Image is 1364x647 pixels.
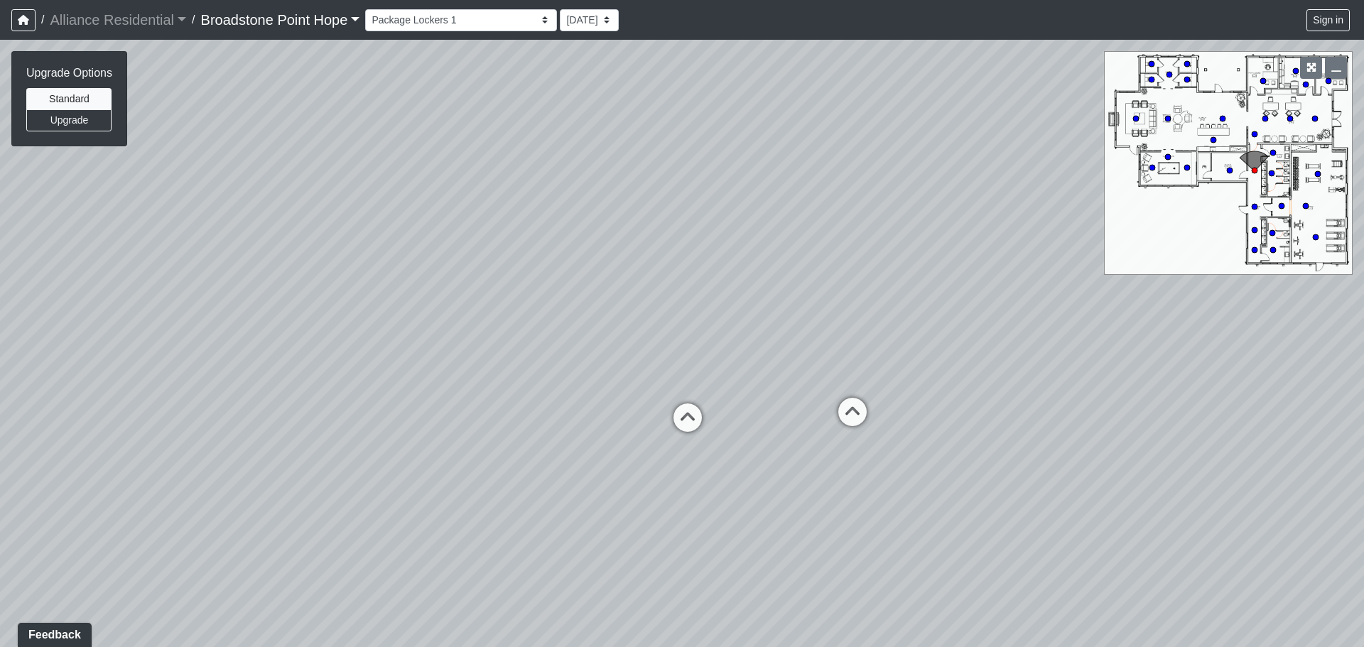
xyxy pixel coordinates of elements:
button: Standard [26,88,112,110]
iframe: Ybug feedback widget [11,619,94,647]
button: Sign in [1306,9,1350,31]
span: / [36,6,50,34]
h6: Upgrade Options [26,66,112,80]
span: / [186,6,200,34]
a: Alliance Residential [50,6,186,34]
a: Broadstone Point Hope [201,6,360,34]
button: Upgrade [26,109,112,131]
